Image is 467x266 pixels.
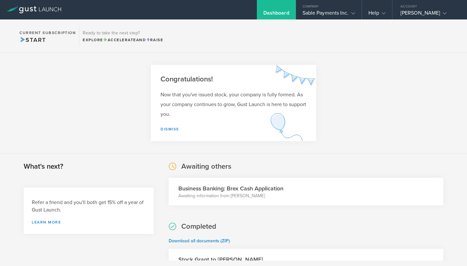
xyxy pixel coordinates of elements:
h3: Stock Grant to [PERSON_NAME] [178,255,263,264]
span: Start [19,36,46,43]
span: and [103,38,146,42]
h2: Awaiting others [181,162,231,171]
a: Download all documents (ZIP) [169,238,230,244]
h2: Current Subscription [19,31,76,35]
div: Sable Payments Inc. [303,10,355,19]
a: Dismiss [161,127,179,131]
h2: What's next? [24,162,63,171]
div: Explore [83,37,163,43]
h2: Completed [181,222,216,231]
div: Help [368,10,386,19]
h3: Refer a friend and you'll both get 15% off a year of Gust Launch. [32,199,146,214]
p: Awaiting information from [PERSON_NAME] [178,193,283,199]
h3: Ready to take the next step? [83,31,163,35]
span: Raise [146,38,163,42]
p: Now that you've issued stock, your company is fully formed. As your company continues to grow, Gu... [161,90,306,119]
a: Learn more [32,220,146,224]
h3: Business Banking: Brex Cash Application [178,184,283,193]
div: Dashboard [263,10,289,19]
div: Ready to take the next step?ExploreAccelerateandRaise [79,26,166,46]
div: [PERSON_NAME] [401,10,456,19]
span: Accelerate [103,38,136,42]
h2: Congratulations! [161,75,306,84]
